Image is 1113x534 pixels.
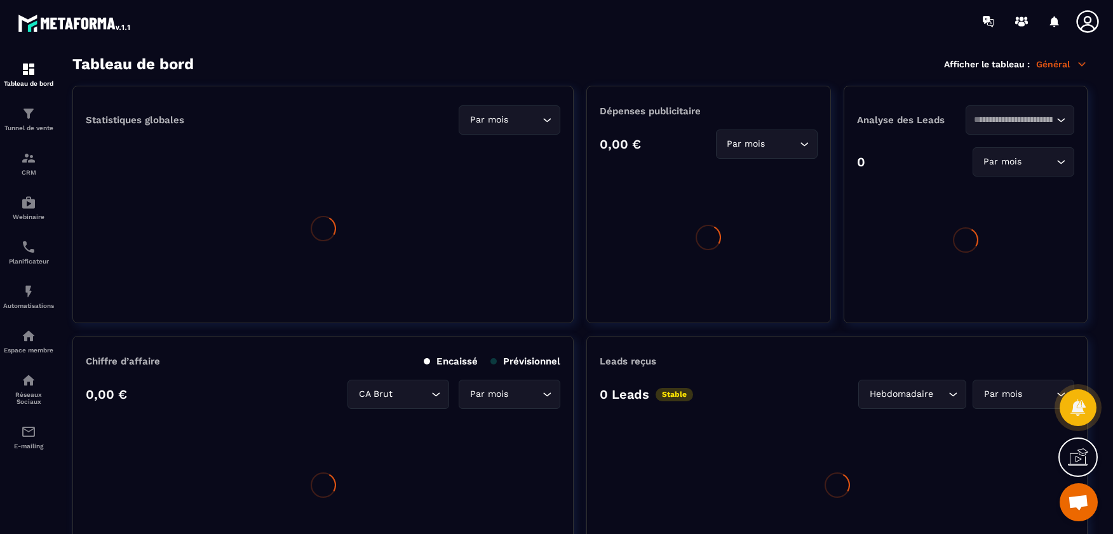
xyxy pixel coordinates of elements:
[3,319,54,363] a: automationsautomationsEspace membre
[490,356,560,367] p: Prévisionnel
[21,62,36,77] img: formation
[3,213,54,220] p: Webinaire
[858,380,966,409] div: Search for option
[21,239,36,255] img: scheduler
[656,388,693,401] p: Stable
[86,387,127,402] p: 0,00 €
[467,387,511,401] span: Par mois
[3,230,54,274] a: schedulerschedulerPlanificateur
[21,424,36,439] img: email
[966,105,1074,135] div: Search for option
[21,284,36,299] img: automations
[3,97,54,141] a: formationformationTunnel de vente
[3,258,54,265] p: Planificateur
[3,185,54,230] a: automationsautomationsWebinaire
[347,380,449,409] div: Search for option
[981,387,1025,401] span: Par mois
[600,137,641,152] p: 0,00 €
[857,114,966,126] p: Analyse des Leads
[1036,58,1088,70] p: Général
[716,130,818,159] div: Search for option
[974,113,1053,127] input: Search for option
[3,363,54,415] a: social-networksocial-networkRéseaux Sociaux
[21,195,36,210] img: automations
[467,113,511,127] span: Par mois
[3,302,54,309] p: Automatisations
[857,154,865,170] p: 0
[600,387,649,402] p: 0 Leads
[973,380,1074,409] div: Search for option
[511,113,539,127] input: Search for option
[1025,387,1053,401] input: Search for option
[459,380,560,409] div: Search for option
[936,387,945,401] input: Search for option
[395,387,428,401] input: Search for option
[72,55,194,73] h3: Tableau de bord
[3,347,54,354] p: Espace membre
[511,387,539,401] input: Search for option
[424,356,478,367] p: Encaissé
[973,147,1074,177] div: Search for option
[3,274,54,319] a: automationsautomationsAutomatisations
[724,137,768,151] span: Par mois
[1025,155,1053,169] input: Search for option
[600,105,817,117] p: Dépenses publicitaire
[768,137,797,151] input: Search for option
[356,387,395,401] span: CA Brut
[18,11,132,34] img: logo
[1060,483,1098,521] a: Ouvrir le chat
[86,114,184,126] p: Statistiques globales
[600,356,656,367] p: Leads reçus
[3,124,54,131] p: Tunnel de vente
[3,80,54,87] p: Tableau de bord
[3,391,54,405] p: Réseaux Sociaux
[459,105,560,135] div: Search for option
[3,415,54,459] a: emailemailE-mailing
[21,328,36,344] img: automations
[981,155,1025,169] span: Par mois
[944,59,1030,69] p: Afficher le tableau :
[21,373,36,388] img: social-network
[3,169,54,176] p: CRM
[867,387,936,401] span: Hebdomadaire
[21,106,36,121] img: formation
[3,52,54,97] a: formationformationTableau de bord
[3,141,54,185] a: formationformationCRM
[3,443,54,450] p: E-mailing
[21,150,36,166] img: formation
[86,356,160,367] p: Chiffre d’affaire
